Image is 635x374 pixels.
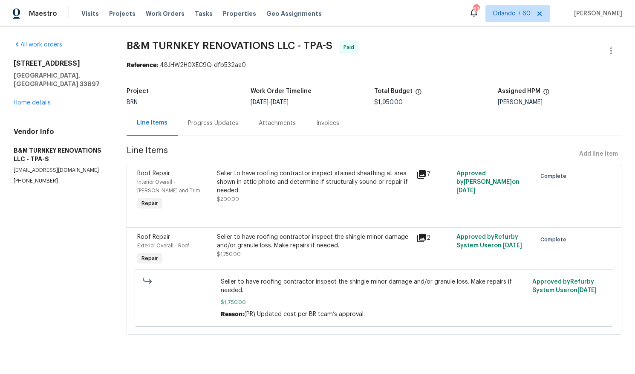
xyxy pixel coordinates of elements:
[138,199,162,208] span: Repair
[217,169,411,195] div: Seller to have roofing contractor inspect stained sheathing at area shown in attic photo and dete...
[109,9,136,18] span: Projects
[416,169,451,180] div: 7
[81,9,99,18] span: Visits
[343,43,358,52] span: Paid
[571,9,622,18] span: [PERSON_NAME]
[223,9,256,18] span: Properties
[244,311,365,317] span: (PR) Updated cost per BR team’s approval.
[316,119,339,128] div: Invoices
[221,298,527,307] span: $1,750.00
[217,233,411,250] div: Seller to have roofing contractor inspect the shingle minor damage and/or granule loss. Make repa...
[493,9,531,18] span: Orlando + 60
[14,71,106,88] h5: [GEOGRAPHIC_DATA], [GEOGRAPHIC_DATA] 33897
[374,99,403,105] span: $1,950.00
[456,188,476,194] span: [DATE]
[456,171,520,194] span: Approved by [PERSON_NAME] on
[137,119,167,127] div: Line Items
[416,233,451,243] div: 2
[14,167,106,174] p: [EMAIL_ADDRESS][DOMAIN_NAME]
[14,146,106,163] h5: B&M TURNKEY RENOVATIONS LLC - TPA-S
[532,279,597,293] span: Approved by Refurby System User on
[271,99,289,105] span: [DATE]
[251,99,268,105] span: [DATE]
[14,100,51,106] a: Home details
[540,172,570,180] span: Complete
[251,88,312,94] h5: Work Order Timeline
[127,88,149,94] h5: Project
[127,146,576,162] span: Line Items
[14,42,62,48] a: All work orders
[217,252,241,257] span: $1,750.00
[138,254,162,263] span: Repair
[217,197,239,202] span: $200.00
[29,9,57,18] span: Maestro
[540,235,570,244] span: Complete
[259,119,296,128] div: Attachments
[137,171,170,177] span: Roof Repair
[221,311,244,317] span: Reason:
[543,88,550,99] span: The hpm assigned to this work order.
[127,62,158,68] b: Reference:
[577,287,597,293] span: [DATE]
[374,88,413,94] h5: Total Budget
[195,11,213,17] span: Tasks
[498,99,621,105] div: [PERSON_NAME]
[221,278,527,295] span: Seller to have roofing contractor inspect the shingle minor damage and/or granule loss. Make repa...
[503,243,522,249] span: [DATE]
[188,119,238,128] div: Progress Updates
[473,5,479,14] div: 830
[266,9,322,18] span: Geo Assignments
[14,128,106,136] h4: Vendor Info
[137,180,200,193] span: Interior Overall - [PERSON_NAME] and Trim
[127,41,332,51] span: B&M TURNKEY RENOVATIONS LLC - TPA-S
[137,234,170,240] span: Roof Repair
[456,234,522,249] span: Approved by Refurby System User on
[127,61,621,70] div: 48JHW2H0XEC9Q-dfb532aa0
[415,88,422,99] span: The total cost of line items that have been proposed by Opendoor. This sum includes line items th...
[137,243,189,248] span: Exterior Overall - Roof
[146,9,185,18] span: Work Orders
[127,99,138,105] span: BRN
[14,59,106,68] h2: [STREET_ADDRESS]
[498,88,540,94] h5: Assigned HPM
[14,177,106,185] p: [PHONE_NUMBER]
[251,99,289,105] span: -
